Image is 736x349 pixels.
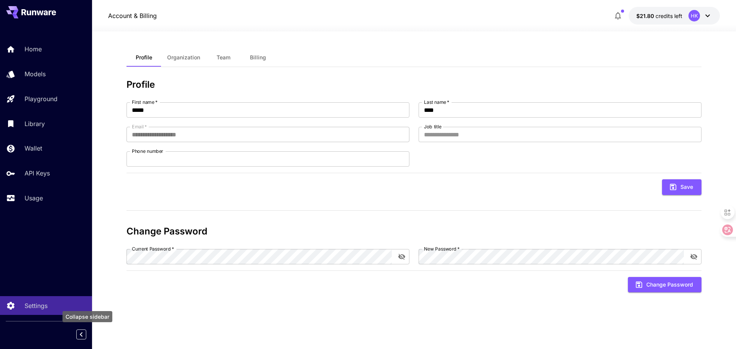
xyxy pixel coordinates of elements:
button: toggle password visibility [395,250,409,264]
label: Current Password [132,246,174,252]
label: Job title [424,123,442,130]
button: Collapse sidebar [76,329,86,339]
span: credits left [655,13,682,19]
label: New Password [424,246,460,252]
label: First name [132,99,158,105]
h3: Profile [127,79,701,90]
label: Email [132,123,147,130]
p: Wallet [25,144,42,153]
button: Change Password [628,277,701,293]
span: Organization [167,54,200,61]
div: $21.7993 [636,12,682,20]
p: API Keys [25,169,50,178]
span: Billing [250,54,266,61]
label: Last name [424,99,449,105]
div: HK [688,10,700,21]
nav: breadcrumb [108,11,157,20]
p: Usage [25,193,43,203]
div: Collapse sidebar [82,328,92,341]
a: Account & Billing [108,11,157,20]
p: Playground [25,94,58,103]
p: Library [25,119,45,128]
span: $21.80 [636,13,655,19]
span: Team [217,54,230,61]
p: Models [25,69,46,79]
label: Phone number [132,148,163,154]
button: Save [662,179,701,195]
h3: Change Password [127,226,701,237]
p: Settings [25,301,48,310]
button: toggle password visibility [687,250,701,264]
button: $21.7993HK [629,7,720,25]
p: Home [25,44,42,54]
span: Profile [136,54,152,61]
div: Collapse sidebar [62,311,112,322]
